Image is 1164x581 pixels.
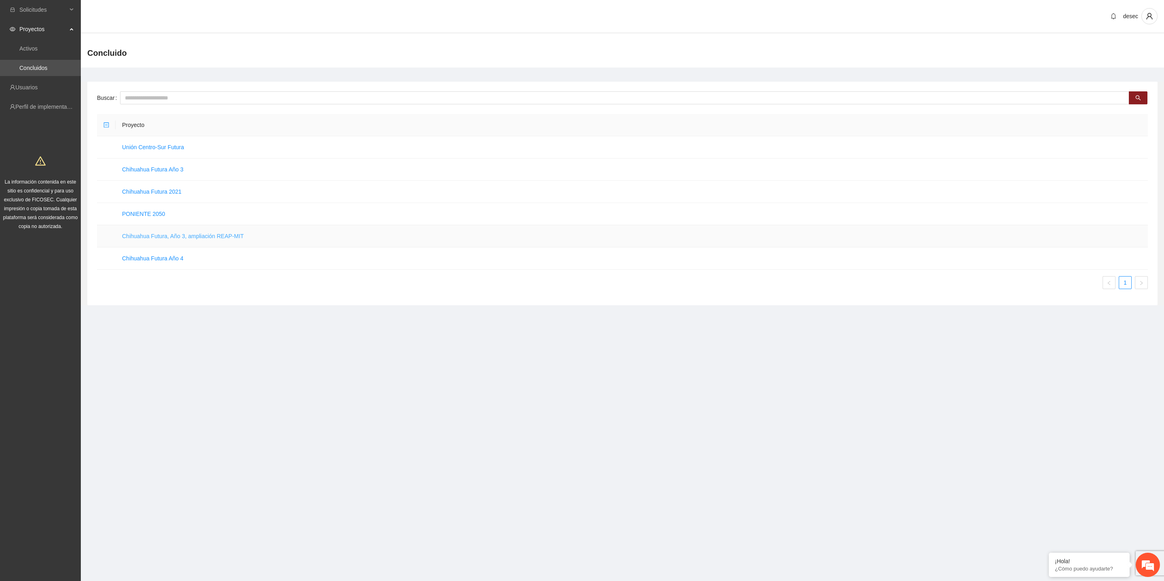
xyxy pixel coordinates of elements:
[122,188,181,195] a: Chihuahua Futura 2021
[19,21,67,37] span: Proyectos
[122,233,244,239] a: Chihuahua Futura, Año 3, ampliación REAP-MIT
[35,156,46,166] span: warning
[97,91,120,104] label: Buscar
[103,122,109,128] span: minus-square
[1055,566,1124,572] p: ¿Cómo puedo ayudarte?
[10,26,15,32] span: eye
[1107,281,1111,285] span: left
[1103,276,1115,289] button: left
[1123,13,1138,19] span: desec
[1135,276,1148,289] button: right
[116,114,1148,136] th: Proyecto
[15,104,78,110] a: Perfil de implementadora
[122,255,183,262] a: Chihuahua Futura Año 4
[1119,276,1132,289] li: 1
[15,84,38,91] a: Usuarios
[1107,10,1120,23] button: bell
[122,144,184,150] a: Unión Centro-Sur Futura
[1142,13,1157,20] span: user
[19,45,38,52] a: Activos
[1103,276,1115,289] li: Previous Page
[87,46,127,59] span: Concluido
[1141,8,1158,24] button: user
[1135,276,1148,289] li: Next Page
[1107,13,1120,19] span: bell
[122,211,165,217] a: PONIENTE 2050
[1055,558,1124,564] div: ¡Hola!
[3,179,78,229] span: La información contenida en este sitio es confidencial y para uso exclusivo de FICOSEC. Cualquier...
[1119,277,1131,289] a: 1
[1139,281,1144,285] span: right
[10,7,15,13] span: inbox
[1129,91,1147,104] button: search
[19,65,47,71] a: Concluidos
[19,2,67,18] span: Solicitudes
[122,166,183,173] a: Chihuahua Futura Año 3
[1135,95,1141,101] span: search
